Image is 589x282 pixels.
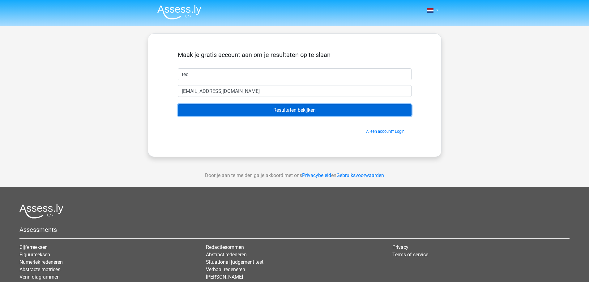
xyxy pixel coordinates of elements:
a: Situational judgement test [206,259,263,265]
img: Assessly [157,5,201,20]
a: Abstract redeneren [206,252,247,258]
a: Gebruiksvoorwaarden [336,172,384,178]
a: Privacy [392,244,408,250]
img: Assessly logo [19,204,63,219]
input: Email [178,85,412,97]
a: Figuurreeksen [19,252,50,258]
a: Numeriek redeneren [19,259,63,265]
input: Resultaten bekijken [178,104,412,116]
a: Privacybeleid [302,172,331,178]
a: Cijferreeksen [19,244,48,250]
a: [PERSON_NAME] [206,274,243,280]
a: Terms of service [392,252,428,258]
input: Voornaam [178,68,412,80]
a: Redactiesommen [206,244,244,250]
a: Verbaal redeneren [206,267,245,272]
a: Al een account? Login [366,129,404,134]
a: Abstracte matrices [19,267,60,272]
a: Venn diagrammen [19,274,60,280]
h5: Assessments [19,226,570,233]
h5: Maak je gratis account aan om je resultaten op te slaan [178,51,412,59]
